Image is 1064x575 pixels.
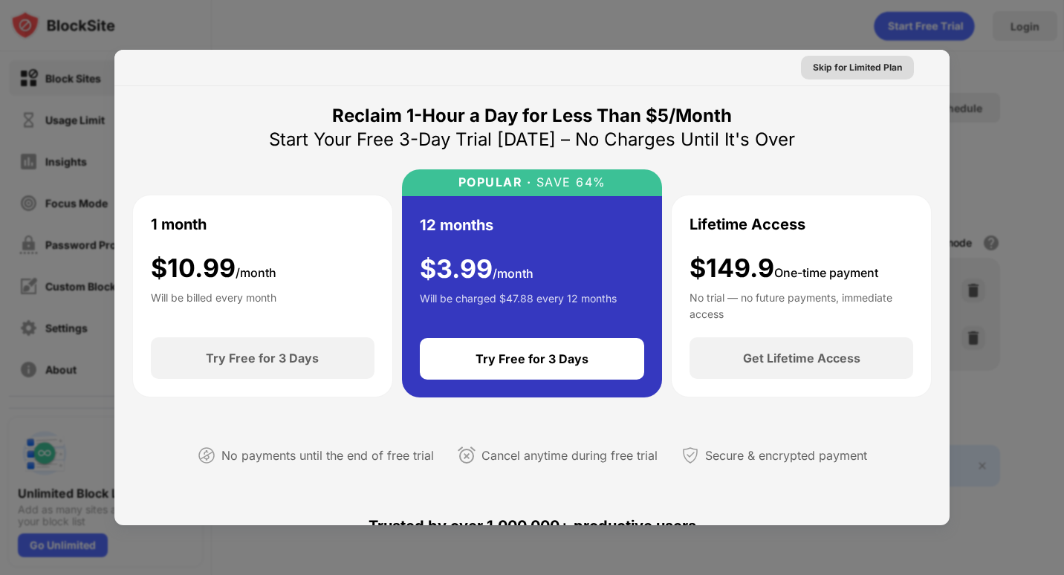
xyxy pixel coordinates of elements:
div: Trusted by over 1,000,000+ productive users [132,490,932,562]
img: not-paying [198,446,215,464]
div: No trial — no future payments, immediate access [690,290,913,319]
div: Reclaim 1-Hour a Day for Less Than $5/Month [332,104,732,128]
div: Will be billed every month [151,290,276,319]
div: 1 month [151,213,207,235]
div: $ 10.99 [151,253,276,284]
div: $ 3.99 [420,254,533,285]
img: secured-payment [681,446,699,464]
div: Try Free for 3 Days [476,351,588,366]
div: 12 months [420,214,493,236]
span: /month [493,266,533,281]
div: $149.9 [690,253,878,284]
span: /month [236,265,276,280]
div: Will be charged $47.88 every 12 months [420,290,617,320]
div: SAVE 64% [531,175,606,189]
div: Get Lifetime Access [743,351,860,366]
div: Lifetime Access [690,213,805,235]
div: Skip for Limited Plan [813,60,902,75]
div: No payments until the end of free trial [221,445,434,467]
span: One-time payment [774,265,878,280]
div: Cancel anytime during free trial [481,445,658,467]
div: Try Free for 3 Days [206,351,319,366]
div: Secure & encrypted payment [705,445,867,467]
div: Start Your Free 3-Day Trial [DATE] – No Charges Until It's Over [269,128,795,152]
div: POPULAR · [458,175,532,189]
img: cancel-anytime [458,446,476,464]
